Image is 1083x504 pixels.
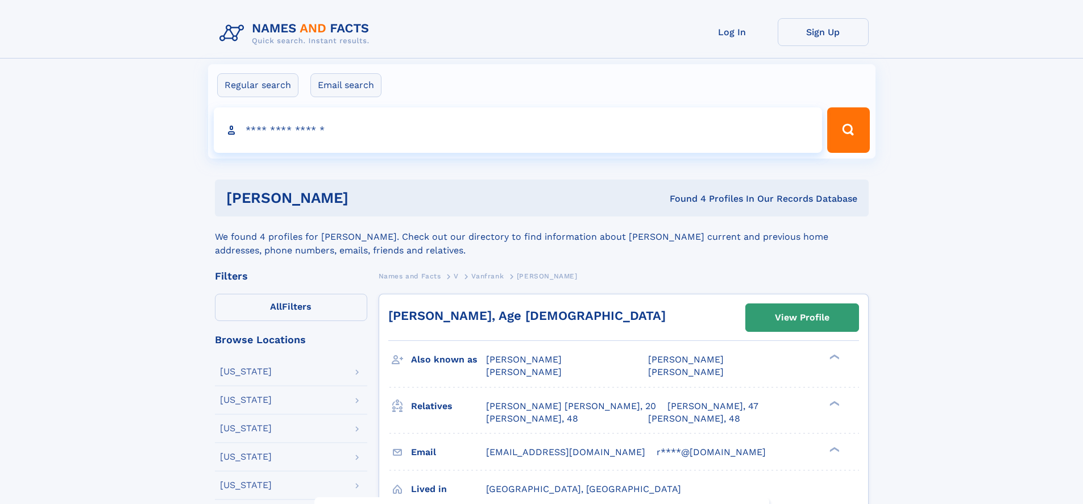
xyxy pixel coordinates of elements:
[746,304,858,331] a: View Profile
[215,294,367,321] label: Filters
[486,354,562,365] span: [PERSON_NAME]
[220,424,272,433] div: [US_STATE]
[648,354,724,365] span: [PERSON_NAME]
[778,18,869,46] a: Sign Up
[471,272,504,280] span: Vanfrank
[471,269,504,283] a: Vanfrank
[220,452,272,461] div: [US_STATE]
[379,269,441,283] a: Names and Facts
[270,301,282,312] span: All
[214,107,823,153] input: search input
[215,335,367,345] div: Browse Locations
[827,353,840,361] div: ❯
[310,73,381,97] label: Email search
[486,484,681,494] span: [GEOGRAPHIC_DATA], [GEOGRAPHIC_DATA]
[454,269,459,283] a: V
[220,481,272,490] div: [US_STATE]
[827,107,869,153] button: Search Button
[411,350,486,369] h3: Also known as
[667,400,758,413] a: [PERSON_NAME], 47
[509,193,857,205] div: Found 4 Profiles In Our Records Database
[411,480,486,499] h3: Lived in
[454,272,459,280] span: V
[220,367,272,376] div: [US_STATE]
[215,271,367,281] div: Filters
[486,400,656,413] a: [PERSON_NAME] [PERSON_NAME], 20
[215,18,379,49] img: Logo Names and Facts
[486,413,578,425] a: [PERSON_NAME], 48
[411,397,486,416] h3: Relatives
[648,413,740,425] a: [PERSON_NAME], 48
[687,18,778,46] a: Log In
[226,191,509,205] h1: [PERSON_NAME]
[648,366,724,377] span: [PERSON_NAME]
[775,305,829,331] div: View Profile
[486,366,562,377] span: [PERSON_NAME]
[827,445,840,453] div: ❯
[517,272,578,280] span: [PERSON_NAME]
[217,73,298,97] label: Regular search
[411,443,486,462] h3: Email
[220,395,272,405] div: [US_STATE]
[215,216,869,257] div: We found 4 profiles for [PERSON_NAME]. Check out our directory to find information about [PERSON_...
[388,309,666,323] a: [PERSON_NAME], Age [DEMOGRAPHIC_DATA]
[827,399,840,407] div: ❯
[486,447,645,457] span: [EMAIL_ADDRESS][DOMAIN_NAME]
